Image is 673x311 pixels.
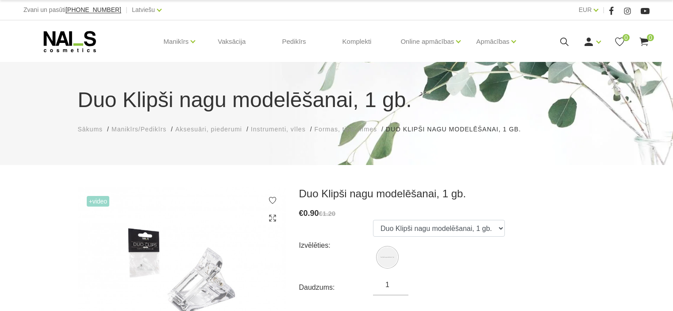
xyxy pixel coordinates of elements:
a: Sākums [78,125,103,134]
img: Duo Klipši nagu modelēšanai, 1 gb. [377,247,397,267]
span: +Video [87,196,110,207]
span: [PHONE_NUMBER] [65,6,121,13]
a: Online apmācības [400,24,454,59]
span: 0.90 [304,209,319,218]
div: Daudzums: [299,280,373,295]
span: Instrumenti, vīles [251,126,306,133]
a: Manikīrs/Pedikīrs [112,125,166,134]
span: € [299,209,304,218]
a: [PHONE_NUMBER] [65,7,121,13]
h3: Duo Klipši nagu modelēšanai, 1 gb. [299,187,596,200]
h1: Duo Klipši nagu modelēšanai, 1 gb. [78,84,596,116]
s: €1.20 [319,210,336,217]
span: 0 [647,34,654,41]
span: 0 [623,34,630,41]
span: Sākums [78,126,103,133]
span: Formas, tipši, līmes [315,126,377,133]
a: Pedikīrs [275,20,313,63]
a: Instrumenti, vīles [251,125,306,134]
div: Zvani un pasūti [23,4,121,15]
a: Manikīrs [164,24,189,59]
span: Aksesuāri, piederumi [175,126,242,133]
a: Latviešu [132,4,155,15]
li: Duo Klipši nagu modelēšanai, 1 gb. [386,125,530,134]
a: 0 [614,36,625,47]
a: Formas, tipši, līmes [315,125,377,134]
a: 0 [638,36,650,47]
a: Vaksācija [211,20,253,63]
a: Aksesuāri, piederumi [175,125,242,134]
a: Komplekti [335,20,379,63]
a: Apmācības [476,24,509,59]
span: | [603,4,604,15]
span: | [126,4,127,15]
a: EUR [579,4,592,15]
span: Manikīrs/Pedikīrs [112,126,166,133]
div: Izvēlēties: [299,238,373,253]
